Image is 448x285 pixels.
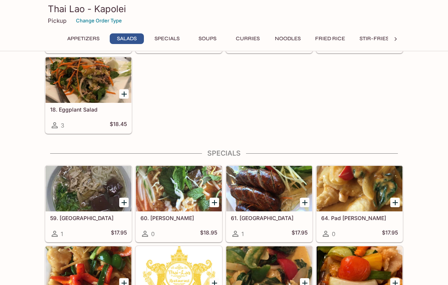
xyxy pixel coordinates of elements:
span: 0 [332,230,335,238]
a: 18. Eggplant Salad3$18.45 [45,57,132,134]
button: Add 60. Kao Poon [210,198,219,207]
span: 1 [241,230,244,238]
p: Pickup [48,17,66,24]
button: Stir-Fries [355,33,393,44]
h5: 61. [GEOGRAPHIC_DATA] [231,215,308,221]
button: Appetizers [63,33,104,44]
a: 64. Pad [PERSON_NAME]0$17.95 [316,165,403,242]
h5: 60. [PERSON_NAME] [140,215,217,221]
a: 61. [GEOGRAPHIC_DATA]1$17.95 [226,165,312,242]
h5: $18.45 [110,121,127,130]
button: Change Order Type [73,15,125,27]
div: 59. Kao Peak [46,166,131,211]
button: Fried Rice [311,33,349,44]
div: 60. Kao Poon [136,166,222,211]
div: 18. Eggplant Salad [46,57,131,103]
div: 61. Sai Oua [226,166,312,211]
a: 60. [PERSON_NAME]0$18.95 [136,165,222,242]
span: 1 [61,230,63,238]
h5: $18.95 [200,229,217,238]
button: Specials [150,33,184,44]
button: Curries [230,33,265,44]
div: 64. Pad Chu-Chee [317,166,402,211]
button: Add 59. Kao Peak [119,198,129,207]
button: Salads [110,33,144,44]
h5: 64. Pad [PERSON_NAME] [321,215,398,221]
button: Noodles [271,33,305,44]
button: Add 61. Sai Oua [300,198,309,207]
span: 0 [151,230,155,238]
h5: 59. [GEOGRAPHIC_DATA] [50,215,127,221]
h5: 18. Eggplant Salad [50,106,127,113]
h4: Specials [45,149,403,157]
span: 3 [61,122,64,129]
a: 59. [GEOGRAPHIC_DATA]1$17.95 [45,165,132,242]
button: Add 64. Pad Chu-Chee [390,198,400,207]
h5: $17.95 [382,229,398,238]
button: Add 18. Eggplant Salad [119,89,129,99]
button: Soups [190,33,224,44]
h5: $17.95 [292,229,308,238]
h3: Thai Lao - Kapolei [48,3,400,15]
h5: $17.95 [111,229,127,238]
